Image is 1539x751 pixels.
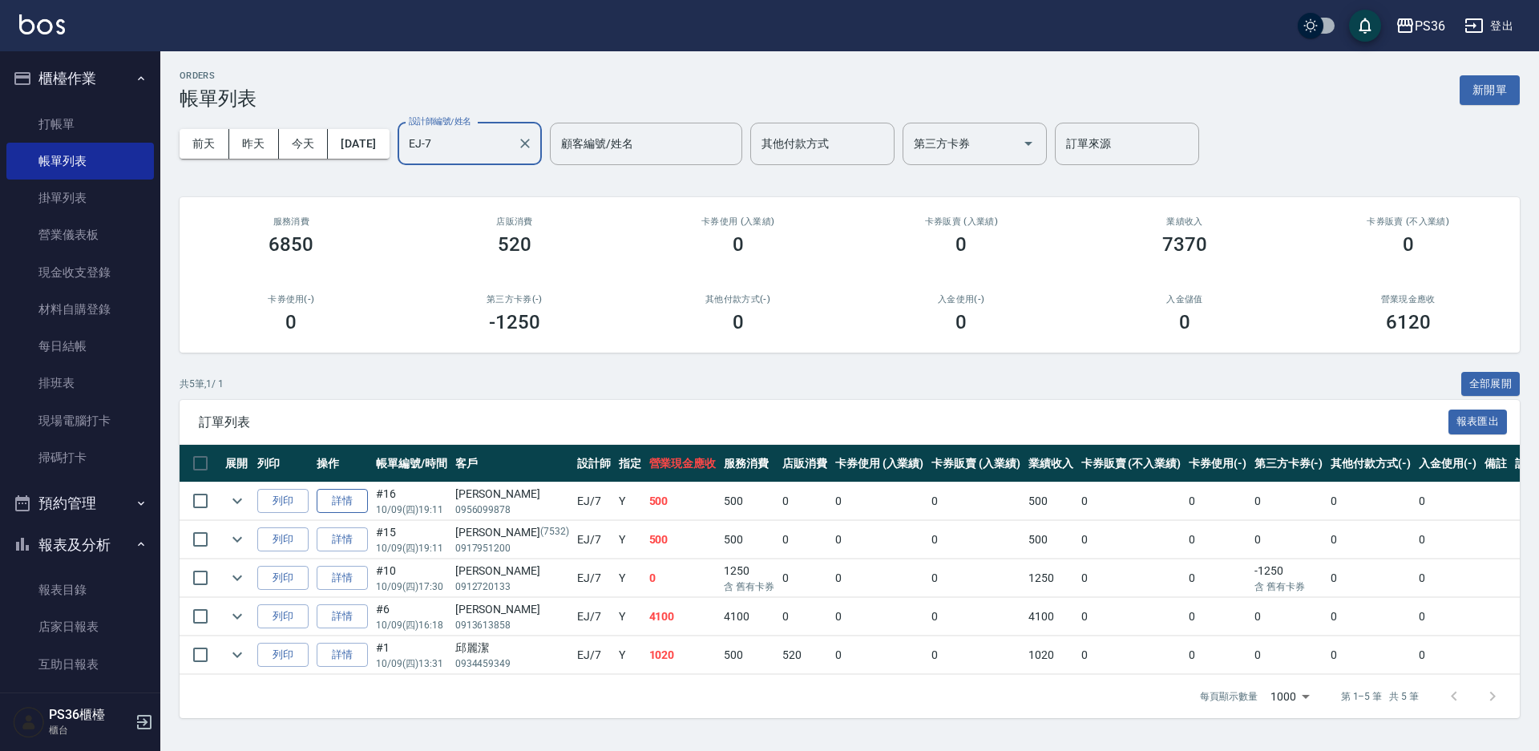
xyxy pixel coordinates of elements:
button: [DATE] [328,129,389,159]
a: 材料自購登錄 [6,291,154,328]
th: 店販消費 [778,445,831,482]
td: 500 [1024,482,1077,520]
a: 互助排行榜 [6,683,154,720]
h3: 0 [955,311,967,333]
td: 0 [1077,521,1185,559]
a: 現金收支登錄 [6,254,154,291]
a: 互助日報表 [6,646,154,683]
th: 指定 [615,445,645,482]
td: 0 [1185,636,1250,674]
td: 1020 [1024,636,1077,674]
td: EJ /7 [573,559,615,597]
p: (7532) [540,524,569,541]
th: 卡券販賣 (不入業績) [1077,445,1185,482]
a: 帳單列表 [6,143,154,180]
button: Clear [514,132,536,155]
p: 0934459349 [455,656,569,671]
a: 新開單 [1460,82,1520,97]
th: 操作 [313,445,372,482]
td: 0 [1415,559,1480,597]
button: 報表匯出 [1448,410,1508,434]
button: Open [1016,131,1041,156]
h3: 帳單列表 [180,87,256,110]
td: 0 [1327,521,1415,559]
button: expand row [225,489,249,513]
td: 4100 [1024,598,1077,636]
h3: 0 [285,311,297,333]
button: 登出 [1458,11,1520,41]
button: 列印 [257,489,309,514]
td: 520 [778,636,831,674]
td: 0 [927,636,1024,674]
td: #15 [372,521,451,559]
img: Logo [19,14,65,34]
td: 0 [1077,559,1185,597]
td: 0 [1327,598,1415,636]
a: 詳情 [317,527,368,552]
td: 500 [645,521,721,559]
th: 列印 [253,445,313,482]
div: PS36 [1415,16,1445,36]
a: 詳情 [317,489,368,514]
td: #10 [372,559,451,597]
a: 詳情 [317,566,368,591]
h3: 0 [1403,233,1414,256]
p: 0912720133 [455,579,569,594]
a: 排班表 [6,365,154,402]
td: 1020 [645,636,721,674]
h2: 營業現金應收 [1315,294,1501,305]
p: 櫃台 [49,723,131,737]
td: 0 [831,521,928,559]
h2: 業績收入 [1093,216,1278,227]
td: #16 [372,482,451,520]
td: 0 [1185,521,1250,559]
p: 0956099878 [455,503,569,517]
h3: 服務消費 [199,216,384,227]
h5: PS36櫃檯 [49,707,131,723]
td: EJ /7 [573,482,615,520]
p: 0917951200 [455,541,569,555]
h2: 卡券販賣 (入業績) [869,216,1054,227]
td: 1250 [1024,559,1077,597]
button: expand row [225,643,249,667]
th: 營業現金應收 [645,445,721,482]
td: 0 [1415,482,1480,520]
td: #6 [372,598,451,636]
h2: 第三方卡券(-) [422,294,608,305]
button: expand row [225,527,249,551]
td: 0 [1327,636,1415,674]
td: Y [615,521,645,559]
td: 0 [1077,598,1185,636]
td: 0 [927,521,1024,559]
td: Y [615,482,645,520]
td: 0 [1077,636,1185,674]
div: [PERSON_NAME] [455,486,569,503]
div: 1000 [1264,675,1315,718]
td: 0 [927,482,1024,520]
button: 列印 [257,643,309,668]
span: 訂單列表 [199,414,1448,430]
a: 報表匯出 [1448,414,1508,429]
button: 昨天 [229,129,279,159]
td: 0 [778,482,831,520]
td: #1 [372,636,451,674]
a: 詳情 [317,643,368,668]
h2: 入金儲值 [1093,294,1278,305]
th: 業績收入 [1024,445,1077,482]
p: 0913613858 [455,618,569,632]
th: 服務消費 [720,445,778,482]
td: 500 [1024,521,1077,559]
h3: 6120 [1386,311,1431,333]
td: 0 [831,636,928,674]
td: 0 [1185,559,1250,597]
button: 報表及分析 [6,524,154,566]
h3: 6850 [269,233,313,256]
td: 0 [645,559,721,597]
td: 0 [778,559,831,597]
td: Y [615,598,645,636]
p: 10/09 (四) 16:18 [376,618,447,632]
div: [PERSON_NAME] [455,601,569,618]
th: 其他付款方式(-) [1327,445,1415,482]
h2: ORDERS [180,71,256,81]
td: 0 [831,598,928,636]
